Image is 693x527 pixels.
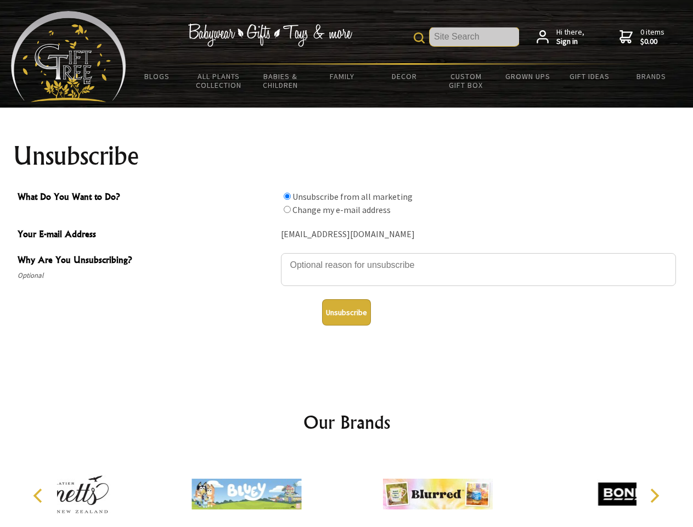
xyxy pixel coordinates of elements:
input: What Do You Want to Do? [284,206,291,213]
a: 0 items$0.00 [619,27,664,47]
textarea: Why Are You Unsubscribing? [281,253,676,286]
span: 0 items [640,27,664,47]
strong: Sign in [556,37,584,47]
img: product search [414,32,425,43]
img: Babywear - Gifts - Toys & more [188,24,352,47]
a: All Plants Collection [188,65,250,97]
input: Site Search [430,27,519,46]
strong: $0.00 [640,37,664,47]
a: Family [312,65,374,88]
a: Grown Ups [497,65,559,88]
a: Hi there,Sign in [537,27,584,47]
a: Babies & Children [250,65,312,97]
span: Why Are You Unsubscribing? [18,253,275,269]
button: Unsubscribe [322,299,371,326]
a: BLOGS [126,65,188,88]
a: Brands [621,65,683,88]
span: Hi there, [556,27,584,47]
a: Custom Gift Box [435,65,497,97]
span: What Do You Want to Do? [18,190,275,206]
input: What Do You Want to Do? [284,193,291,200]
a: Decor [373,65,435,88]
label: Unsubscribe from all marketing [292,191,413,202]
button: Previous [27,484,52,508]
img: Babyware - Gifts - Toys and more... [11,11,126,102]
div: [EMAIL_ADDRESS][DOMAIN_NAME] [281,226,676,243]
h1: Unsubscribe [13,143,680,169]
a: Gift Ideas [559,65,621,88]
h2: Our Brands [22,409,672,435]
span: Optional [18,269,275,282]
span: Your E-mail Address [18,227,275,243]
label: Change my e-mail address [292,204,391,215]
button: Next [642,484,666,508]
